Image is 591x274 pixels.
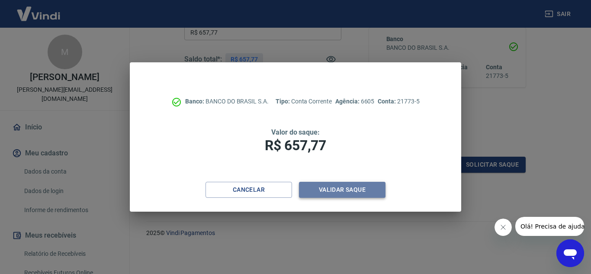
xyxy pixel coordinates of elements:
[185,97,269,106] p: BANCO DO BRASIL S.A.
[556,239,584,267] iframe: Botão para abrir a janela de mensagens
[265,137,326,154] span: R$ 657,77
[378,98,397,105] span: Conta:
[299,182,385,198] button: Validar saque
[185,98,206,105] span: Banco:
[515,217,584,236] iframe: Mensagem da empresa
[378,97,419,106] p: 21773-5
[335,98,361,105] span: Agência:
[5,6,73,13] span: Olá! Precisa de ajuda?
[276,98,291,105] span: Tipo:
[206,182,292,198] button: Cancelar
[271,128,320,136] span: Valor do saque:
[335,97,374,106] p: 6605
[276,97,332,106] p: Conta Corrente
[495,219,512,236] iframe: Fechar mensagem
